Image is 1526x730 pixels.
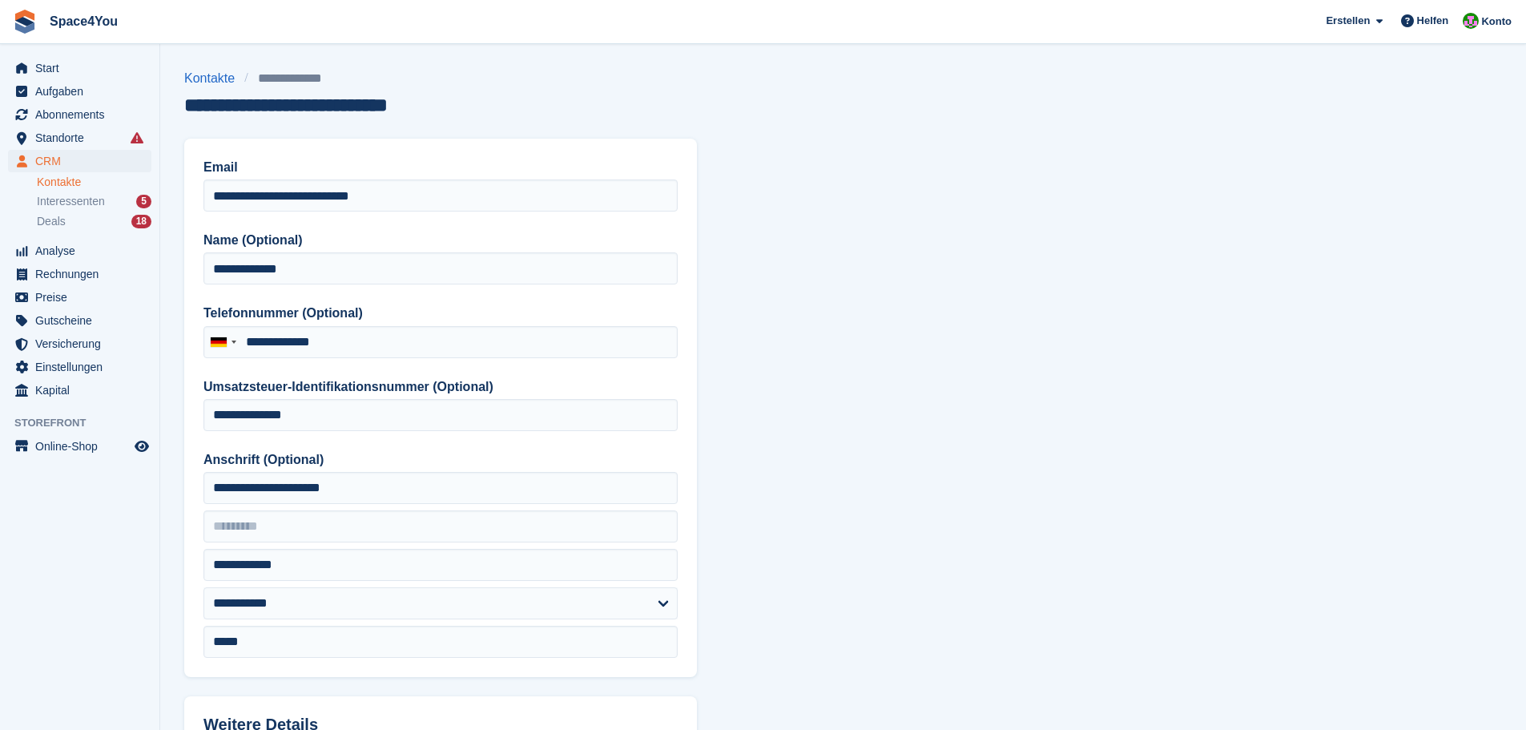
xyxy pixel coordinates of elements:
span: CRM [35,150,131,172]
a: menu [8,333,151,355]
a: menu [8,150,151,172]
label: Email [203,158,678,177]
label: Anschrift (Optional) [203,450,678,470]
img: Luca-André Talhoff [1463,13,1479,29]
a: Space4You [43,8,124,34]
div: 5 [136,195,151,208]
a: menu [8,80,151,103]
a: menu [8,263,151,285]
i: Es sind Fehler bei der Synchronisierung von Smart-Einträgen aufgetreten [131,131,143,144]
label: Telefonnummer (Optional) [203,304,678,323]
a: Interessenten 5 [37,193,151,210]
span: Start [35,57,131,79]
span: Deals [37,214,66,229]
span: Analyse [35,240,131,262]
div: Germany (Deutschland): +49 [204,327,241,357]
a: menu [8,309,151,332]
span: Versicherung [35,333,131,355]
a: Vorschau-Shop [132,437,151,456]
a: menu [8,286,151,309]
a: menu [8,356,151,378]
span: Erstellen [1326,13,1370,29]
span: Online-Shop [35,435,131,458]
span: Preise [35,286,131,309]
label: Umsatzsteuer-Identifikationsnummer (Optional) [203,377,678,397]
nav: breadcrumbs [184,69,388,88]
a: menu [8,57,151,79]
a: menu [8,240,151,262]
span: Kapital [35,379,131,401]
span: Konto [1481,14,1512,30]
a: Kontakte [184,69,244,88]
span: Rechnungen [35,263,131,285]
a: Kontakte [37,175,151,190]
img: stora-icon-8386f47178a22dfd0bd8f6a31ec36ba5ce8667c1dd55bd0f319d3a0aa187defe.svg [13,10,37,34]
span: Aufgaben [35,80,131,103]
span: Storefront [14,415,159,431]
div: 18 [131,215,151,228]
span: Standorte [35,127,131,149]
a: Deals 18 [37,213,151,230]
a: Speisekarte [8,435,151,458]
span: Interessenten [37,194,105,209]
span: Einstellungen [35,356,131,378]
span: Helfen [1417,13,1449,29]
span: Abonnements [35,103,131,126]
a: menu [8,103,151,126]
a: menu [8,127,151,149]
a: menu [8,379,151,401]
label: Name (Optional) [203,231,678,250]
span: Gutscheine [35,309,131,332]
